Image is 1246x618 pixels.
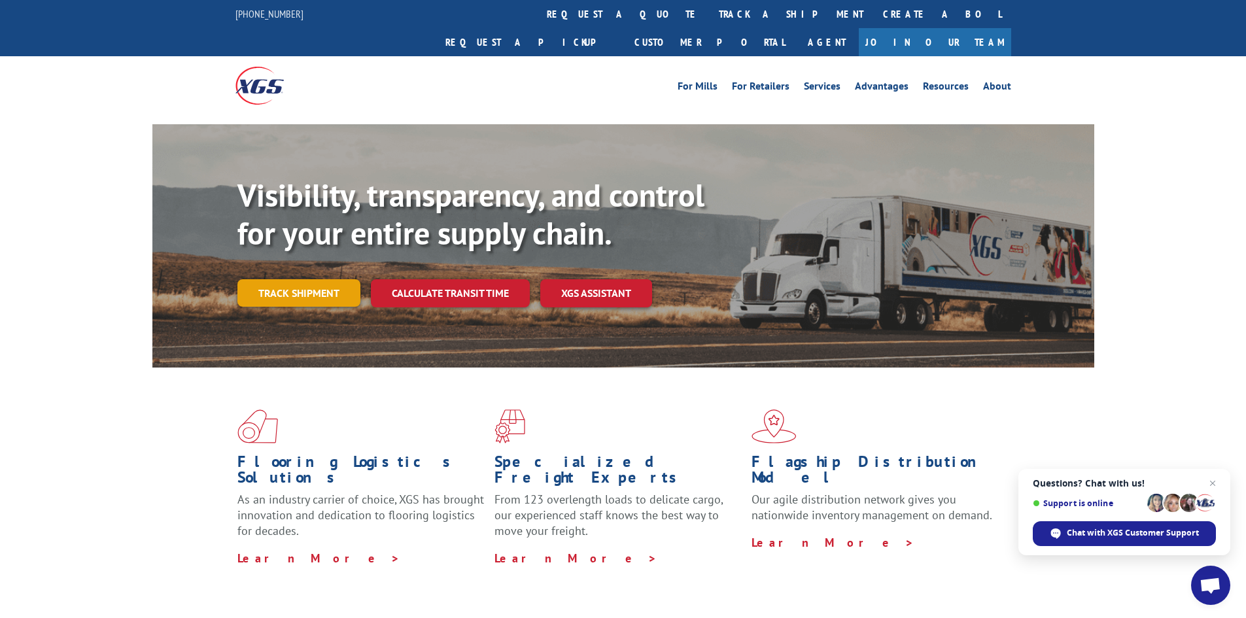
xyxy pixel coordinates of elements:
div: Open chat [1191,566,1230,605]
span: Questions? Chat with us! [1033,478,1216,489]
a: Calculate transit time [371,279,530,307]
h1: Flooring Logistics Solutions [237,454,485,492]
a: Learn More > [237,551,400,566]
a: For Mills [678,81,718,95]
span: Close chat [1205,475,1220,491]
a: About [983,81,1011,95]
a: Agent [795,28,859,56]
a: Learn More > [494,551,657,566]
b: Visibility, transparency, and control for your entire supply chain. [237,175,704,253]
a: Join Our Team [859,28,1011,56]
span: As an industry carrier of choice, XGS has brought innovation and dedication to flooring logistics... [237,492,484,538]
img: xgs-icon-total-supply-chain-intelligence-red [237,409,278,443]
h1: Specialized Freight Experts [494,454,742,492]
a: [PHONE_NUMBER] [235,7,303,20]
a: XGS ASSISTANT [540,279,652,307]
a: Customer Portal [625,28,795,56]
h1: Flagship Distribution Model [752,454,999,492]
a: Advantages [855,81,909,95]
p: From 123 overlength loads to delicate cargo, our experienced staff knows the best way to move you... [494,492,742,550]
a: Services [804,81,840,95]
a: Resources [923,81,969,95]
span: Support is online [1033,498,1143,508]
span: Chat with XGS Customer Support [1067,527,1199,539]
a: Request a pickup [436,28,625,56]
a: Learn More > [752,535,914,550]
img: xgs-icon-flagship-distribution-model-red [752,409,797,443]
img: xgs-icon-focused-on-flooring-red [494,409,525,443]
div: Chat with XGS Customer Support [1033,521,1216,546]
span: Our agile distribution network gives you nationwide inventory management on demand. [752,492,992,523]
a: For Retailers [732,81,789,95]
a: Track shipment [237,279,360,307]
